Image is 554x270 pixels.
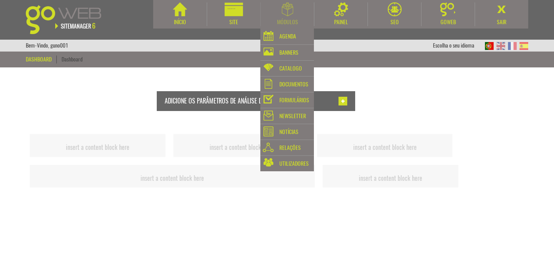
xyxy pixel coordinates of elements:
[421,18,475,26] div: Goweb
[325,175,456,182] h2: insert a content block here
[265,79,272,89] img: documentos
[388,2,402,16] img: SEO
[279,158,309,169] div: Utilizadores
[264,126,273,136] img: noticias
[165,97,289,105] span: Adicione os parâmetros de análise do seu site.
[334,2,348,16] img: Painel
[495,2,509,16] img: Sair
[62,56,83,63] a: Dashboard
[264,31,273,41] img: agenda
[264,63,273,71] img: catalogo
[433,40,482,52] div: Escolha o seu idioma
[26,5,110,34] img: Goweb
[485,42,494,50] img: PT
[264,158,273,167] img: utilizadores
[225,2,243,16] img: Site
[207,18,260,26] div: Site
[34,91,478,111] a: Adicione os parâmetros de análise do seu site. Adicionar
[368,18,421,26] div: SEO
[282,2,293,16] img: Módulos
[26,40,68,52] div: Bem-Vindo, guno001
[173,2,187,16] img: Início
[279,31,296,42] div: Agenda
[26,56,57,63] div: Dashboard
[279,79,308,90] div: Documentos
[508,42,517,50] img: FR
[264,95,273,103] img: form
[496,42,505,50] img: EN
[339,97,347,105] img: Adicionar
[153,18,207,26] div: Início
[263,142,274,152] img: relacoes
[261,18,314,26] div: Módulos
[279,126,298,138] div: Notícias
[314,18,367,26] div: Painel
[475,18,528,26] div: Sair
[440,2,456,16] img: Goweb
[279,142,301,153] div: Relações
[279,111,306,122] div: Newsletter
[32,175,313,182] h2: insert a content block here
[264,111,273,121] img: newsletter
[32,144,164,151] h2: insert a content block here
[264,48,273,56] img: banners
[279,47,298,58] div: Banners
[519,42,528,50] img: ES
[175,144,307,151] h2: insert a content block here
[279,63,302,74] div: Catalogo
[279,95,309,106] div: Formulários
[319,144,451,151] h2: insert a content block here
